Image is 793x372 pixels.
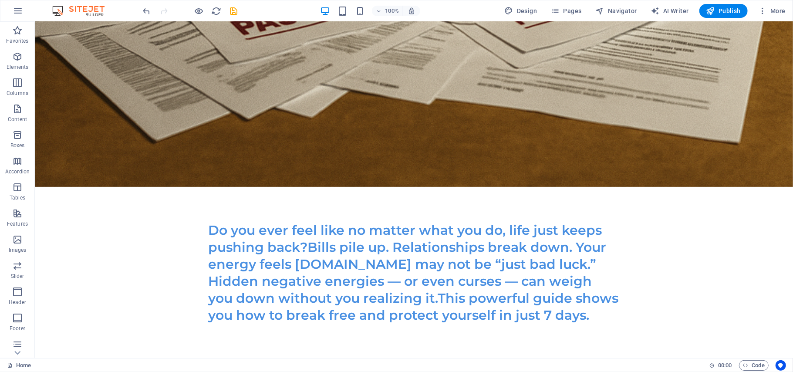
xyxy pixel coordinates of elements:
[776,360,786,371] button: Usercentrics
[758,7,786,15] span: More
[718,360,732,371] span: 00 00
[385,6,399,16] h6: 100%
[50,6,115,16] img: Editor Logo
[229,6,239,16] i: Save (Ctrl+S)
[10,194,25,201] p: Tables
[408,7,415,15] i: On resize automatically adjust zoom level to fit chosen device.
[142,6,152,16] button: undo
[699,4,748,18] button: Publish
[194,6,204,16] button: Click here to leave preview mode and continue editing
[7,90,28,97] p: Columns
[706,7,741,15] span: Publish
[5,168,30,175] p: Accordion
[709,360,732,371] h6: Session time
[724,362,726,369] span: :
[9,247,27,254] p: Images
[9,299,26,306] p: Header
[755,4,789,18] button: More
[211,6,222,16] button: reload
[739,360,769,371] button: Code
[743,360,765,371] span: Code
[212,6,222,16] i: Reload page
[596,7,637,15] span: Navigator
[651,7,689,15] span: AI Writer
[6,37,28,44] p: Favorites
[592,4,641,18] button: Navigator
[505,7,537,15] span: Design
[7,64,29,71] p: Elements
[648,4,692,18] button: AI Writer
[551,7,581,15] span: Pages
[10,325,25,332] p: Footer
[501,4,541,18] button: Design
[11,273,24,280] p: Slider
[372,6,403,16] button: 100%
[547,4,585,18] button: Pages
[142,6,152,16] i: Undo: Delete elements (Ctrl+Z)
[229,6,239,16] button: save
[7,360,31,371] a: Click to cancel selection. Double-click to open Pages
[7,220,28,227] p: Features
[8,116,27,123] p: Content
[10,142,25,149] p: Boxes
